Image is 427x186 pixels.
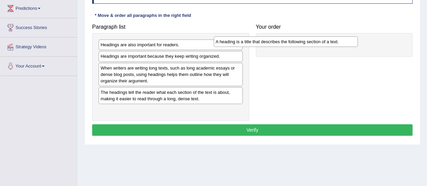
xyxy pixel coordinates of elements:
div: The headings tell the reader what each section of the text is about, making it easier to read thr... [99,87,243,104]
div: When writers are writing long texts, such as long academic essays or dense blog posts, using head... [99,63,243,86]
div: Headings are also important for readers. [99,39,243,50]
h4: Paragraph list [92,24,249,30]
div: A heading is a title that describes the following section of a text. [214,36,358,47]
div: * Move & order all paragraphs in the right field [92,12,194,19]
a: Success Stories [0,18,77,35]
h4: Your order [256,24,413,30]
a: Your Account [0,57,77,74]
div: Headings are important because they keep writing organized. [99,51,243,61]
a: Strategy Videos [0,37,77,54]
button: Verify [92,124,412,136]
